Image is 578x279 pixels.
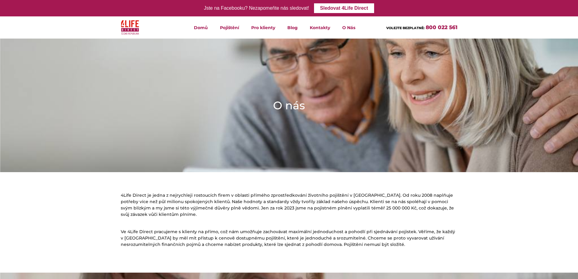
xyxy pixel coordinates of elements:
a: Sledovat 4Life Direct [314,3,374,13]
div: Jste na Facebooku? Nezapomeňte nás sledovat! [204,4,309,13]
a: Blog [281,16,304,39]
h1: O nás [273,98,305,113]
a: Domů [188,16,214,39]
p: Ve 4Life Direct pracujeme s klienty na přímo, což nám umožňuje zachovávat maximální jednoduchost ... [121,229,458,248]
a: 800 022 561 [426,24,458,30]
a: Kontakty [304,16,336,39]
span: VOLEJTE BEZPLATNĚ: [386,26,424,30]
p: 4Life Direct je jedna z nejrychleji rostoucích firem v oblasti přímého zprostředkování životního ... [121,192,458,218]
img: 4Life Direct Česká republika logo [121,19,139,36]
